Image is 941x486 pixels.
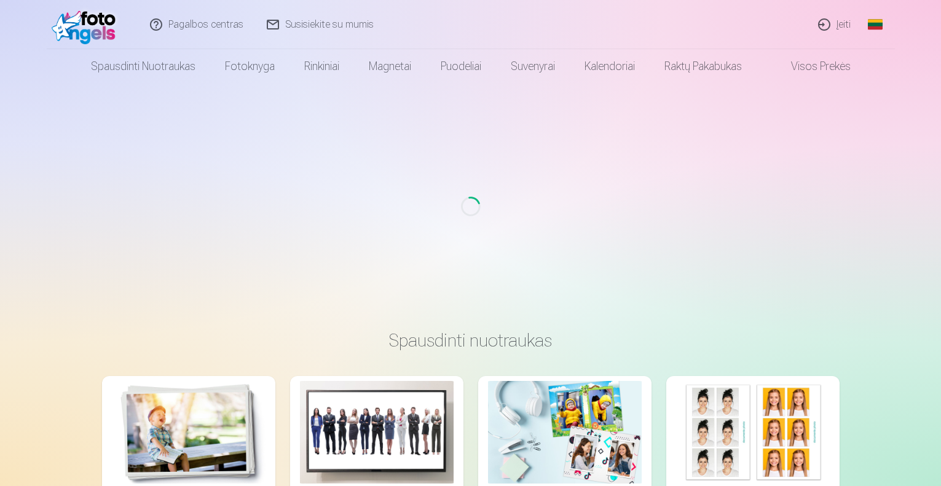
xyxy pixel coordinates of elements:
a: Suvenyrai [496,49,570,84]
a: Rinkiniai [289,49,354,84]
a: Spausdinti nuotraukas [76,49,210,84]
img: Nuotraukos dokumentams [676,381,830,484]
a: Puodeliai [426,49,496,84]
a: Magnetai [354,49,426,84]
a: Fotoknyga [210,49,289,84]
img: /fa2 [52,5,122,44]
img: Aukštos kokybės grupinių nuotraukų spauda [300,381,454,484]
a: Visos prekės [757,49,865,84]
h3: Spausdinti nuotraukas [112,329,830,351]
img: Fotokoliažas iš 2 nuotraukų [488,381,642,484]
img: Aukštos kokybės spausdintos nuotraukos [112,381,266,484]
a: Kalendoriai [570,49,650,84]
a: Raktų pakabukas [650,49,757,84]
